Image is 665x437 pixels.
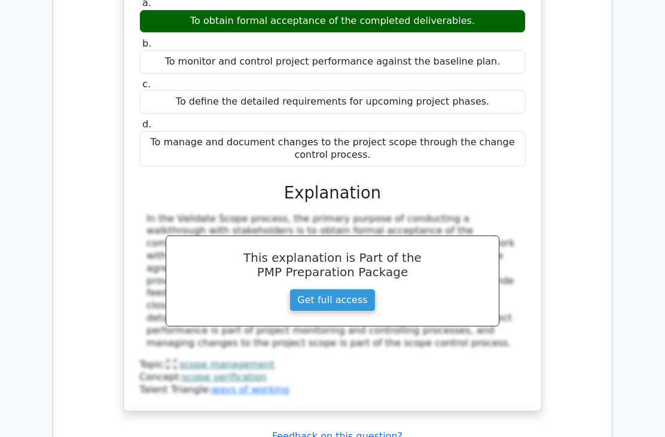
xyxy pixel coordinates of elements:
h3: Explanation [147,184,518,203]
div: Talent Triangle: [139,359,526,396]
span: d. [142,118,151,130]
span: c. [142,78,151,90]
span: b. [142,38,151,49]
div: Concept: [139,371,526,384]
a: scope management [179,359,274,370]
div: To define the detailed requirements for upcoming project phases. [139,90,526,114]
a: scope verification [182,371,267,383]
div: In the Validate Scope process, the primary purpose of conducting a walkthrough with stakeholders ... [147,213,518,350]
div: To manage and document changes to the project scope through the change control process. [139,131,526,167]
a: ways of working [212,384,289,395]
div: Topic: [139,359,526,371]
div: To obtain formal acceptance of the completed deliverables. [139,10,526,33]
div: To monitor and control project performance against the baseline plan. [139,50,526,74]
a: Get full access [289,289,375,311]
